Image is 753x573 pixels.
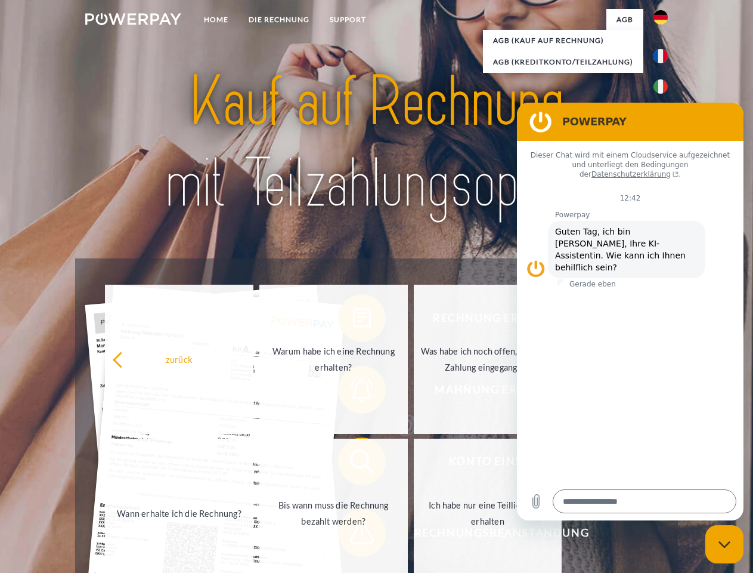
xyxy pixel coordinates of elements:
a: AGB (Kauf auf Rechnung) [483,30,643,51]
div: Ich habe nur eine Teillieferung erhalten [421,497,555,529]
div: zurück [112,351,246,367]
a: Was habe ich noch offen, ist meine Zahlung eingegangen? [414,285,562,434]
img: logo-powerpay-white.svg [85,13,181,25]
a: agb [606,9,643,30]
div: Warum habe ich eine Rechnung erhalten? [267,343,401,375]
img: title-powerpay_de.svg [114,57,639,229]
a: DIE RECHNUNG [238,9,320,30]
div: Wann erhalte ich die Rechnung? [112,505,246,521]
div: Bis wann muss die Rechnung bezahlt werden? [267,497,401,529]
img: it [653,79,668,94]
a: AGB (Kreditkonto/Teilzahlung) [483,51,643,73]
a: SUPPORT [320,9,376,30]
div: Was habe ich noch offen, ist meine Zahlung eingegangen? [421,343,555,375]
img: fr [653,49,668,63]
img: de [653,10,668,24]
iframe: Schaltfläche zum Öffnen des Messaging-Fensters; Konversation läuft [705,525,743,563]
iframe: Messaging-Fenster [517,103,743,520]
a: Home [194,9,238,30]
